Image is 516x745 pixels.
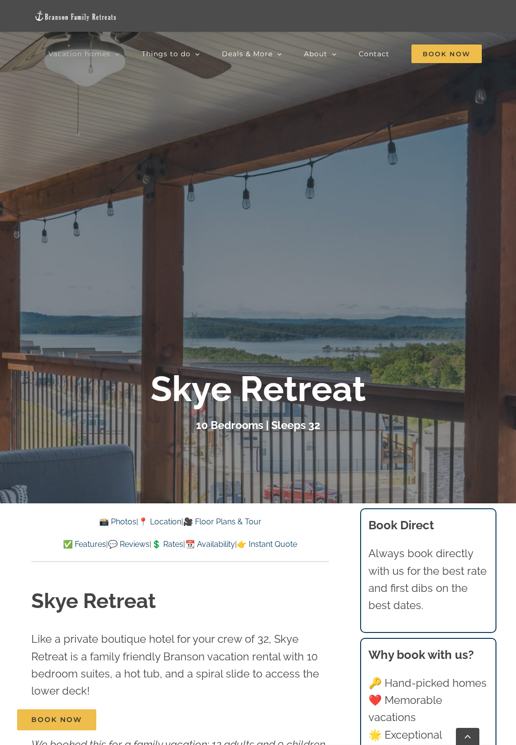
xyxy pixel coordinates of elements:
a: Book Now [17,709,96,730]
a: 📍 Location [138,517,181,526]
span: Deals & More [222,50,273,57]
a: Things to do [142,38,200,70]
img: Branson Family Retreats Logo [34,10,117,22]
h3: Why book with us? [368,646,488,664]
a: Vacation homes [48,38,120,70]
a: 📆 Availability [185,540,235,549]
a: Contact [359,38,389,70]
span: Book Now [31,716,82,724]
span: Things to do [142,50,191,57]
b: Book Direct [368,518,434,532]
p: Always book directly with us for the best rate and first dibs on the best dates. [368,545,488,614]
p: | | [31,516,329,528]
a: Deals & More [222,38,282,70]
a: ✅ Features [63,540,106,549]
p: | | | | [31,538,329,551]
a: 📸 Photos [99,517,136,526]
a: About [304,38,337,70]
span: Book Now [411,45,482,63]
h1: Skye Retreat [31,587,329,616]
span: Like a private boutique hotel for your crew of 32, Skye Retreat is a family friendly Branson vaca... [31,632,319,697]
h3: 10 Bedrooms | Sleeps 32 [196,419,320,431]
span: Vacation homes [48,50,110,57]
a: 🎥 Floor Plans & Tour [183,517,261,526]
b: Skye Retreat [150,368,366,409]
span: About [304,50,327,57]
a: 💲 Rates [151,540,183,549]
a: 👉 Instant Quote [237,540,297,549]
span: Contact [359,50,389,57]
a: 💬 Reviews [108,540,150,549]
nav: Main Menu Sticky [48,38,482,70]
